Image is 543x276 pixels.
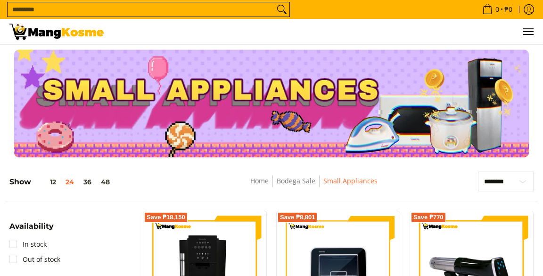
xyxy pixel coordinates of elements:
[9,177,115,187] h5: Show
[503,6,514,13] span: ₱0
[250,176,269,185] a: Home
[96,178,115,186] button: 48
[113,19,534,44] ul: Customer Navigation
[277,176,315,185] a: Bodega Sale
[522,19,534,44] button: Menu
[79,178,96,186] button: 36
[9,252,60,267] a: Out of stock
[479,4,515,15] span: •
[9,237,47,252] a: In stock
[189,175,439,197] nav: Breadcrumbs
[323,176,378,185] a: Small Appliances
[31,178,61,186] button: 12
[61,178,79,186] button: 24
[494,6,501,13] span: 0
[274,2,289,17] button: Search
[413,215,444,220] span: Save ₱770
[9,223,53,230] span: Availability
[147,215,185,220] span: Save ₱18,150
[280,215,315,220] span: Save ₱8,801
[9,24,104,40] img: Small Appliances l Mang Kosme: Home Appliances Warehouse Sale
[9,223,53,237] summary: Open
[113,19,534,44] nav: Main Menu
